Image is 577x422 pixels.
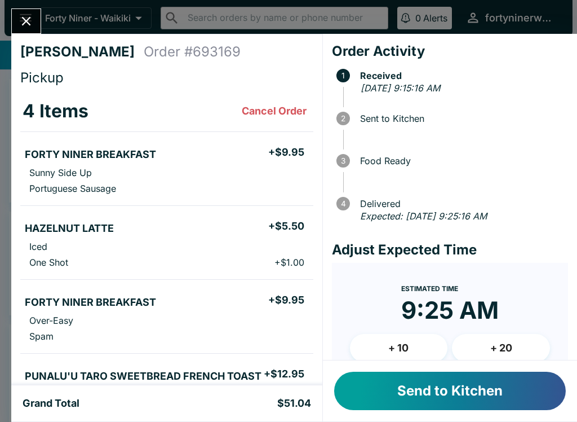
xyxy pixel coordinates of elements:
h4: Adjust Expected Time [332,241,568,258]
button: + 10 [350,334,448,362]
button: Close [12,9,41,33]
h3: 4 Items [23,100,88,122]
p: + $1.00 [274,257,304,268]
text: 2 [341,114,345,123]
span: Pickup [20,69,64,86]
time: 9:25 AM [401,296,499,325]
h5: + $5.50 [268,219,304,233]
button: Cancel Order [237,100,311,122]
h5: Grand Total [23,397,79,410]
text: 3 [341,156,345,165]
h5: + $9.95 [268,146,304,159]
h4: Order # 693169 [144,43,241,60]
p: Portuguese Sausage [29,183,116,194]
h5: $51.04 [277,397,311,410]
p: Spam [29,331,54,342]
p: One Shot [29,257,68,268]
h5: FORTY NINER BREAKFAST [25,148,156,161]
span: Estimated Time [401,284,458,293]
text: 4 [340,199,345,208]
em: Expected: [DATE] 9:25:16 AM [360,210,487,222]
p: Iced [29,241,47,252]
h5: PUNALU'U TARO SWEETBREAD FRENCH TOAST [25,370,261,383]
h5: HAZELNUT LATTE [25,222,114,235]
h5: FORTY NINER BREAKFAST [25,296,156,309]
button: + 20 [452,334,550,362]
p: Sunny Side Up [29,167,92,178]
h4: Order Activity [332,43,568,60]
em: [DATE] 9:15:16 AM [361,82,440,94]
span: Sent to Kitchen [354,113,568,124]
span: Received [354,71,568,81]
p: Over-Easy [29,315,73,326]
h4: [PERSON_NAME] [20,43,144,60]
span: Delivered [354,199,568,209]
h5: + $12.95 [264,367,304,381]
button: Send to Kitchen [334,372,566,410]
span: Food Ready [354,156,568,166]
h5: + $9.95 [268,293,304,307]
table: orders table [20,91,313,395]
text: 1 [341,71,345,80]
